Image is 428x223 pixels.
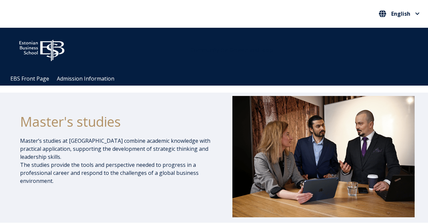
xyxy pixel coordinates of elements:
a: EBS Front Page [10,75,49,82]
span: Community for Growth and Resp [191,46,273,53]
img: ebs_logo2016_white [13,34,70,63]
img: DSC_1073 [232,96,415,217]
button: English [377,8,421,19]
span: English [391,11,410,16]
a: Admission Information [57,75,114,82]
h1: Master's studies [20,113,216,130]
div: Navigation Menu [7,72,428,86]
nav: Select your language [377,8,421,19]
p: Master’s studies at [GEOGRAPHIC_DATA] combine academic knowledge with practical application, supp... [20,137,216,185]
